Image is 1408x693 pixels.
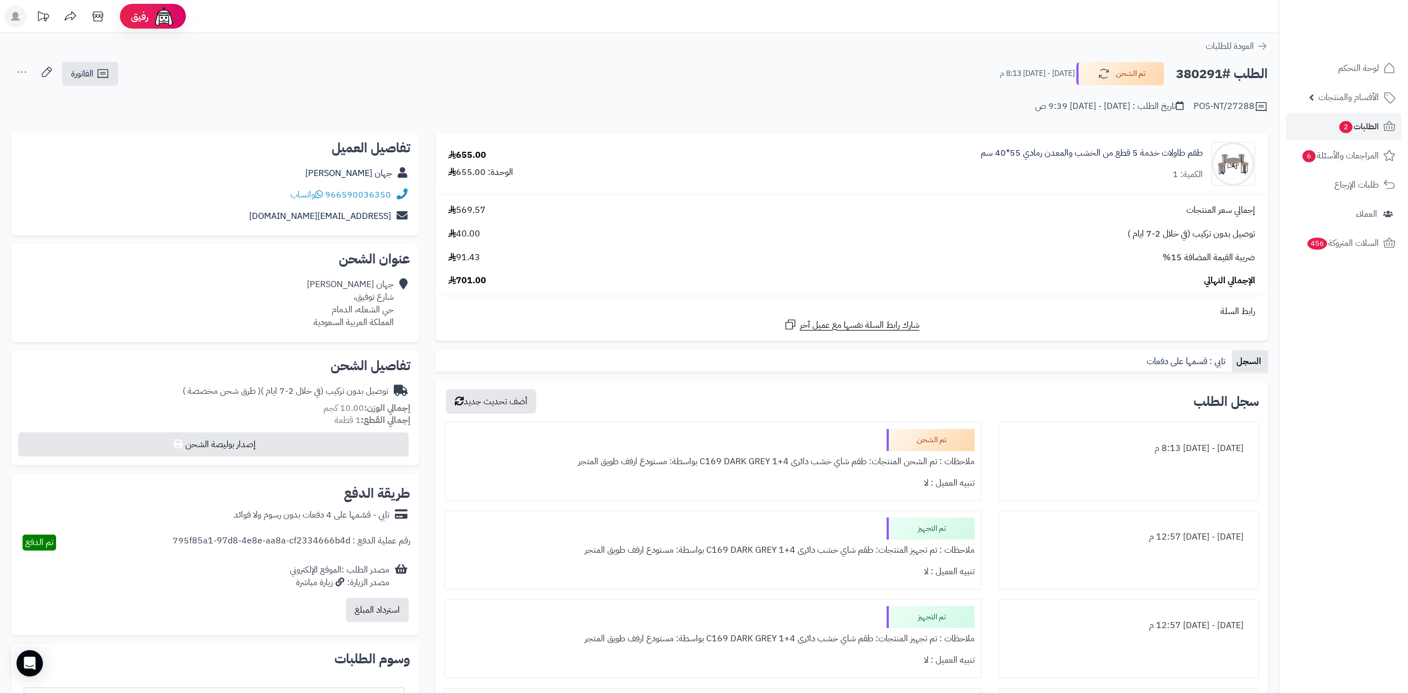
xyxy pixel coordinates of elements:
[1318,90,1379,105] span: الأقسام والمنتجات
[1163,251,1255,264] span: ضريبة القيمة المضافة 15%
[887,518,975,540] div: تم التجهيز
[1076,62,1164,85] button: تم الشحن
[440,305,1263,318] div: رابط السلة
[1212,142,1255,186] img: 1729596654-220602020499-90x90.jpg
[290,576,389,589] div: مصدر الزيارة: زيارة مباشرة
[448,274,486,287] span: 701.00
[1005,526,1252,548] div: [DATE] - [DATE] 12:57 م
[452,451,975,472] div: ملاحظات : تم الشحن المنتجات: طقم شاي خشب دائرى C169 DARK GREY 1+4 بواسطة: مستودع ارفف طويق المتجر
[62,62,118,86] a: الفاتورة
[1173,168,1203,181] div: الكمية: 1
[1204,274,1255,287] span: الإجمالي النهائي
[452,472,975,494] div: تنبيه العميل : لا
[448,149,486,162] div: 655.00
[183,384,261,398] span: ( طرق شحن مخصصة )
[307,278,394,328] div: جهان [PERSON_NAME] شارع توفيق، حي الشعله، الدمام المملكة العربية السعودية
[446,389,536,414] button: أضف تحديث جديد
[25,536,53,549] span: تم الدفع
[334,414,410,427] small: 1 قطعة
[183,385,388,398] div: توصيل بدون تركيب (في خلال 2-7 ايام )
[1307,237,1328,250] span: 456
[887,429,975,451] div: تم الشحن
[20,652,410,665] h2: وسوم الطلبات
[1339,120,1352,133] span: 2
[153,5,175,28] img: ai-face.png
[1286,113,1401,140] a: الطلبات2
[452,540,975,561] div: ملاحظات : تم تجهيز المنتجات: طقم شاي خشب دائرى C169 DARK GREY 1+4 بواسطة: مستودع ارفف طويق المتجر
[234,509,389,521] div: تابي - قسّمها على 4 دفعات بدون رسوم ولا فوائد
[20,141,410,155] h2: تفاصيل العميل
[1127,228,1255,240] span: توصيل بدون تركيب (في خلال 2-7 ايام )
[1286,142,1401,169] a: المراجعات والأسئلة6
[346,598,409,622] button: استرداد المبلغ
[1142,350,1232,372] a: تابي : قسمها على دفعات
[1338,119,1379,134] span: الطلبات
[887,606,975,628] div: تم التجهيز
[1176,63,1268,85] h2: الطلب #380291
[1286,230,1401,256] a: السلات المتروكة456
[1286,55,1401,81] a: لوحة التحكم
[1302,150,1316,162] span: 6
[1301,148,1379,163] span: المراجعات والأسئلة
[18,432,409,457] button: إصدار بوليصة الشحن
[1186,204,1255,217] span: إجمالي سعر المنتجات
[1334,177,1379,193] span: طلبات الإرجاع
[325,188,391,201] a: 966590036350
[305,167,392,180] a: جهان [PERSON_NAME]
[784,318,920,332] a: شارك رابط السلة نفسها مع عميل آخر
[20,359,410,372] h2: تفاصيل الشحن
[361,414,410,427] strong: إجمالي القطع:
[1338,61,1379,76] span: لوحة التحكم
[173,535,410,551] div: رقم عملية الدفع : 795f85a1-97d8-4e8e-aa8a-cf2334666b4d
[1005,438,1252,459] div: [DATE] - [DATE] 8:13 م
[1356,206,1377,222] span: العملاء
[1333,22,1398,45] img: logo-2.png
[1306,235,1379,251] span: السلات المتروكة
[452,628,975,650] div: ملاحظات : تم تجهيز المنتجات: طقم شاي خشب دائرى C169 DARK GREY 1+4 بواسطة: مستودع ارفف طويق المتجر
[1193,395,1259,408] h3: سجل الطلب
[131,10,148,23] span: رفيق
[448,228,480,240] span: 40.00
[448,251,480,264] span: 91.43
[344,487,410,500] h2: طريقة الدفع
[800,319,920,332] span: شارك رابط السلة نفسها مع عميل آخر
[448,204,486,217] span: 569.57
[16,650,43,676] div: Open Intercom Messenger
[71,67,94,80] span: الفاتورة
[1286,201,1401,227] a: العملاء
[29,5,57,30] a: تحديثات المنصة
[452,561,975,582] div: تنبيه العميل : لا
[452,650,975,671] div: تنبيه العميل : لا
[20,252,410,266] h2: عنوان الشحن
[1005,615,1252,636] div: [DATE] - [DATE] 12:57 م
[1000,68,1075,79] small: [DATE] - [DATE] 8:13 م
[249,210,391,223] a: [EMAIL_ADDRESS][DOMAIN_NAME]
[1193,100,1268,113] div: POS-NT/27288
[364,402,410,415] strong: إجمالي الوزن:
[448,166,513,179] div: الوحدة: 655.00
[1206,40,1254,53] span: العودة للطلبات
[1232,350,1268,372] a: السجل
[981,147,1203,159] a: طقم طاولات خدمة 5 قطع من الخشب والمعدن رمادي 55*40 سم
[1035,100,1184,113] div: تاريخ الطلب : [DATE] - [DATE] 9:39 ص
[1206,40,1268,53] a: العودة للطلبات
[290,564,389,589] div: مصدر الطلب :الموقع الإلكتروني
[323,402,410,415] small: 10.00 كجم
[1286,172,1401,198] a: طلبات الإرجاع
[290,188,323,201] a: واتساب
